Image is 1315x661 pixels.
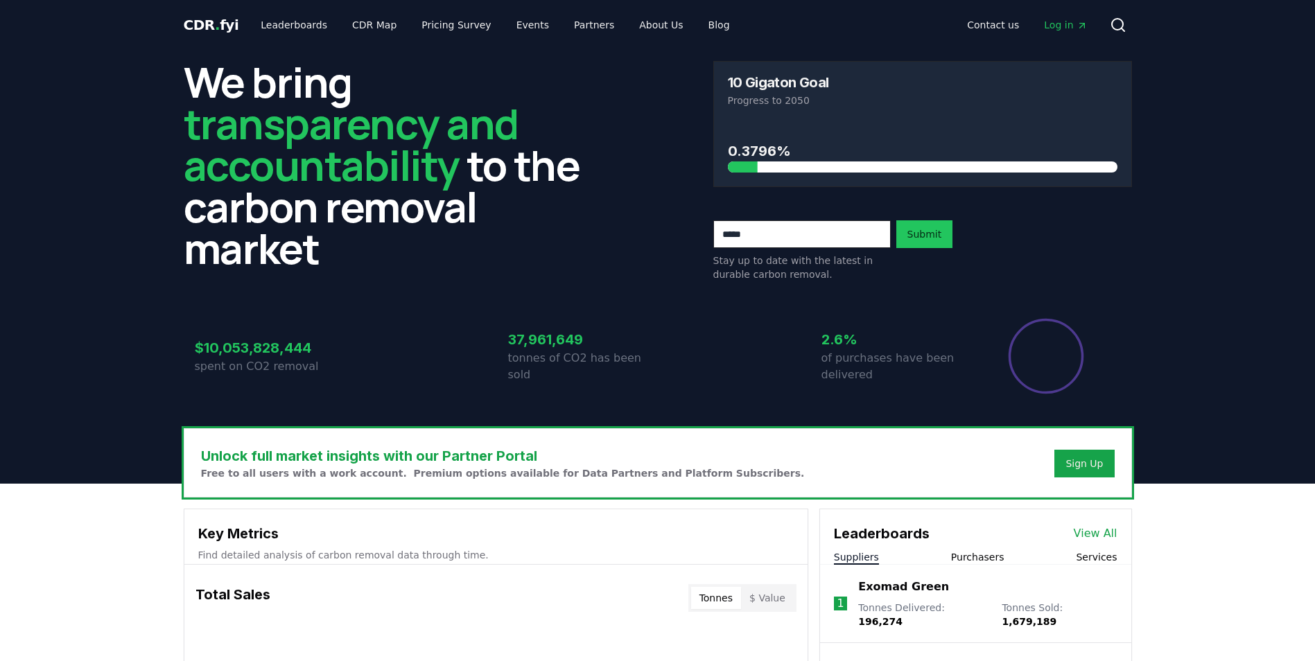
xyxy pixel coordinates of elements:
a: View All [1074,525,1117,542]
span: 1,679,189 [1002,616,1056,627]
span: 196,274 [858,616,903,627]
h3: Total Sales [195,584,270,612]
a: Events [505,12,560,37]
p: Stay up to date with the latest in durable carbon removal. [713,254,891,281]
a: Exomad Green [858,579,949,595]
span: . [215,17,220,33]
h3: Key Metrics [198,523,794,544]
button: $ Value [741,587,794,609]
a: Contact us [956,12,1030,37]
span: CDR fyi [184,17,239,33]
h3: Unlock full market insights with our Partner Portal [201,446,805,466]
a: CDR Map [341,12,408,37]
button: Services [1076,550,1117,564]
h3: 2.6% [821,329,971,350]
p: Free to all users with a work account. Premium options available for Data Partners and Platform S... [201,466,805,480]
nav: Main [956,12,1098,37]
a: Leaderboards [250,12,338,37]
p: Find detailed analysis of carbon removal data through time. [198,548,794,562]
a: Pricing Survey [410,12,502,37]
span: transparency and accountability [184,95,519,193]
a: Blog [697,12,741,37]
h3: Leaderboards [834,523,930,544]
p: tonnes of CO2 has been sold [508,350,658,383]
p: spent on CO2 removal [195,358,345,375]
h3: $10,053,828,444 [195,337,345,358]
a: Partners [563,12,625,37]
p: Progress to 2050 [728,94,1117,107]
h2: We bring to the carbon removal market [184,61,602,269]
nav: Main [250,12,740,37]
p: Tonnes Sold : [1002,601,1117,628]
a: About Us [628,12,694,37]
h3: 10 Gigaton Goal [728,76,829,89]
button: Suppliers [834,550,879,564]
p: Tonnes Delivered : [858,601,988,628]
h3: 0.3796% [728,141,1117,161]
button: Tonnes [691,587,741,609]
a: Sign Up [1065,457,1103,470]
p: of purchases have been delivered [821,350,971,383]
span: Log in [1044,18,1087,32]
a: Log in [1033,12,1098,37]
div: Percentage of sales delivered [1007,317,1085,395]
button: Submit [896,220,953,248]
button: Purchasers [951,550,1004,564]
h3: 37,961,649 [508,329,658,350]
p: 1 [837,595,844,612]
a: CDR.fyi [184,15,239,35]
button: Sign Up [1054,450,1114,477]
